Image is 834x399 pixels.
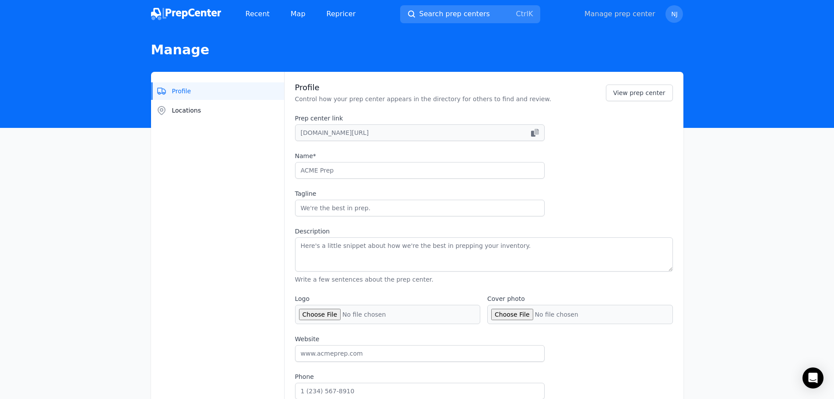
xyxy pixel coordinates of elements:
button: NJ [665,5,683,23]
h2: Profile [295,82,551,93]
a: Map [284,5,313,23]
label: Website [295,335,545,343]
span: NJ [671,11,678,17]
input: ACME Prep [295,162,545,179]
label: Name* [295,152,545,160]
label: Prep center link [295,114,545,123]
button: [DOMAIN_NAME][URL] [295,124,545,141]
label: Cover photo [487,294,673,303]
a: View prep center [606,85,673,101]
button: Search prep centersCtrlK [400,5,540,23]
a: Manage prep center [584,9,655,19]
kbd: Ctrl [516,10,528,18]
a: Repricer [320,5,363,23]
p: Write a few sentences about the prep center. [295,275,673,284]
label: Phone [295,372,545,381]
div: Open Intercom Messenger [802,367,823,388]
kbd: K [528,10,533,18]
input: We're the best in prep. [295,200,545,216]
label: Tagline [295,189,545,198]
span: Profile [172,87,191,95]
label: Description [295,227,673,236]
span: Search prep centers [419,9,490,19]
span: [DOMAIN_NAME][URL] [301,128,369,137]
label: Logo [295,294,481,303]
img: PrepCenter [151,8,221,20]
span: Locations [172,106,201,115]
h1: Manage [151,42,683,58]
a: Recent [239,5,277,23]
p: Control how your prep center appears in the directory for others to find and review. [295,95,551,103]
input: www.acmeprep.com [295,345,545,362]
